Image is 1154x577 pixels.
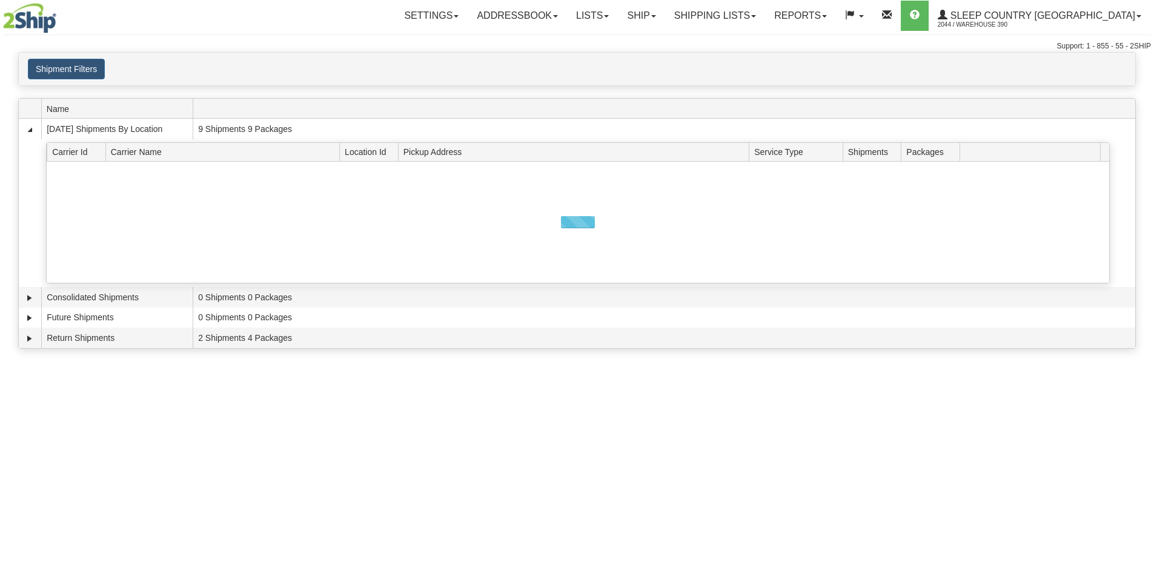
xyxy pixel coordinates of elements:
td: Return Shipments [41,328,193,348]
a: Expand [24,312,36,324]
td: Future Shipments [41,308,193,328]
img: logo2044.jpg [3,3,56,33]
span: Service Type [754,142,843,161]
span: Shipments [848,142,901,161]
button: Shipment Filters [28,59,105,79]
a: Reports [765,1,836,31]
a: Lists [567,1,618,31]
a: Collapse [24,124,36,136]
a: Sleep Country [GEOGRAPHIC_DATA] 2044 / Warehouse 390 [929,1,1150,31]
td: [DATE] Shipments By Location [41,119,193,139]
td: 0 Shipments 0 Packages [193,308,1135,328]
span: Packages [906,142,960,161]
div: Support: 1 - 855 - 55 - 2SHIP [3,41,1151,51]
span: Carrier Id [52,142,105,161]
td: Consolidated Shipments [41,287,193,308]
span: Name [47,99,193,118]
span: Location Id [345,142,398,161]
span: 2044 / Warehouse 390 [938,19,1029,31]
a: Shipping lists [665,1,765,31]
span: Sleep Country [GEOGRAPHIC_DATA] [947,10,1135,21]
a: Ship [618,1,665,31]
td: 9 Shipments 9 Packages [193,119,1135,139]
td: 2 Shipments 4 Packages [193,328,1135,348]
a: Settings [395,1,468,31]
a: Addressbook [468,1,567,31]
span: Pickup Address [403,142,749,161]
a: Expand [24,292,36,304]
a: Expand [24,332,36,345]
span: Carrier Name [111,142,340,161]
td: 0 Shipments 0 Packages [193,287,1135,308]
